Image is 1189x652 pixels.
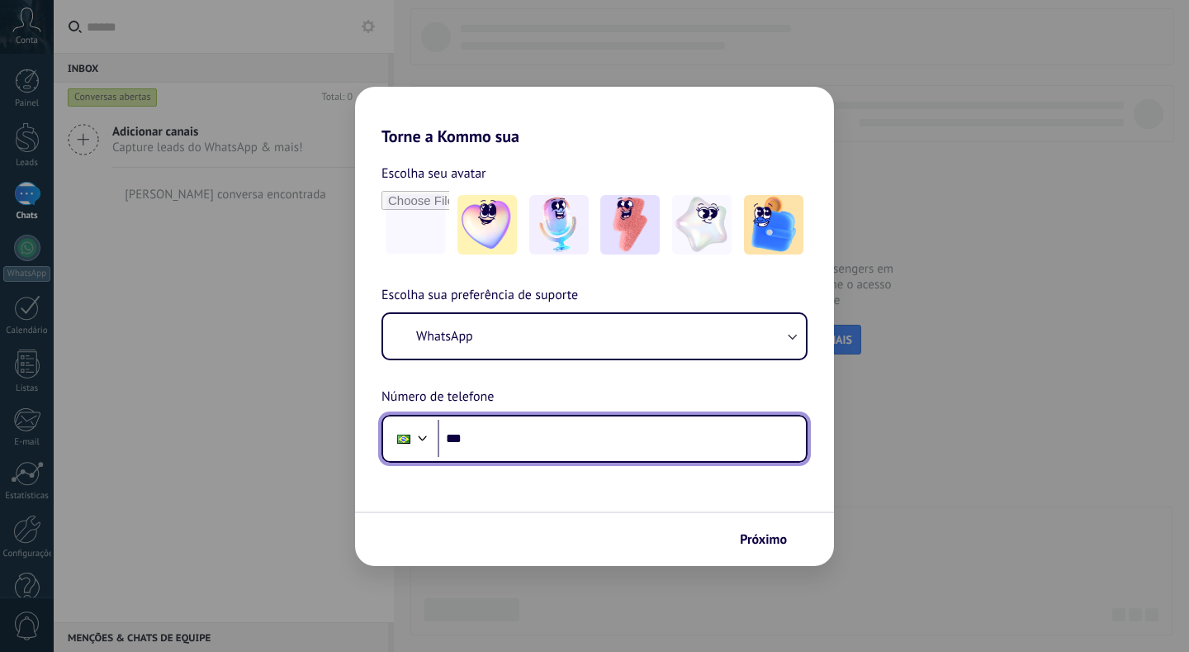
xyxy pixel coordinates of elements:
[600,195,660,255] img: -3.jpeg
[740,534,787,545] span: Próximo
[744,195,803,255] img: -5.jpeg
[732,526,809,554] button: Próximo
[381,387,494,408] span: Número de telefone
[529,195,589,255] img: -2.jpeg
[416,328,473,345] span: WhatsApp
[672,195,732,255] img: -4.jpeg
[381,163,486,184] span: Escolha seu avatar
[457,195,517,255] img: -1.jpeg
[388,421,419,456] div: Brazil: + 55
[355,87,834,146] h2: Torne a Kommo sua
[381,285,578,307] span: Escolha sua preferência de suporte
[383,314,806,359] button: WhatsApp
